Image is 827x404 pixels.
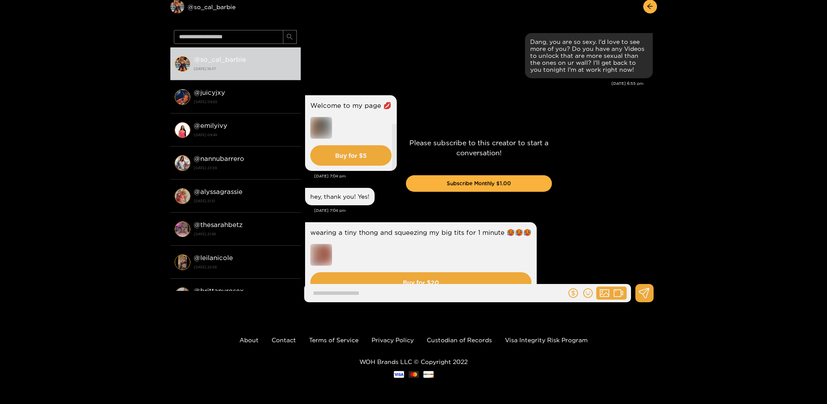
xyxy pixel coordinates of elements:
span: search [286,33,293,41]
span: arrow-left [647,3,653,10]
a: Visa Integrity Risk Program [505,337,588,343]
img: conversation [175,155,190,171]
a: About [239,337,259,343]
strong: @ emilyivy [194,122,227,129]
button: Subscribe Monthly $1.00 [406,175,552,192]
strong: @ juicyjxy [194,89,225,96]
img: conversation [175,122,190,138]
a: Contact [272,337,296,343]
a: Privacy Policy [372,337,414,343]
strong: @ alyssagrassie [194,188,242,195]
strong: [DATE] 09:55 [194,98,296,106]
img: conversation [175,254,190,270]
img: conversation [175,56,190,72]
img: conversation [175,221,190,237]
strong: [DATE] 22:56 [194,263,296,271]
strong: @ nannubarrero [194,155,244,162]
p: Please subscribe to this creator to start a conversation! [406,138,552,158]
strong: [DATE] 18:37 [194,65,296,73]
a: Custodian of Records [427,337,492,343]
strong: [DATE] 21:51 [194,197,296,205]
button: search [283,30,297,44]
img: conversation [175,89,190,105]
strong: [DATE] 09:48 [194,131,296,139]
strong: [DATE] 23:59 [194,164,296,172]
img: conversation [175,188,190,204]
strong: @ so_cal_barbie [194,56,246,63]
img: conversation [175,287,190,303]
strong: @ leilanicole [194,254,233,261]
strong: [DATE] 21:48 [194,230,296,238]
strong: @ thesarahbetz [194,221,242,228]
strong: @ brittanyrosex [194,287,244,294]
a: Terms of Service [309,337,359,343]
